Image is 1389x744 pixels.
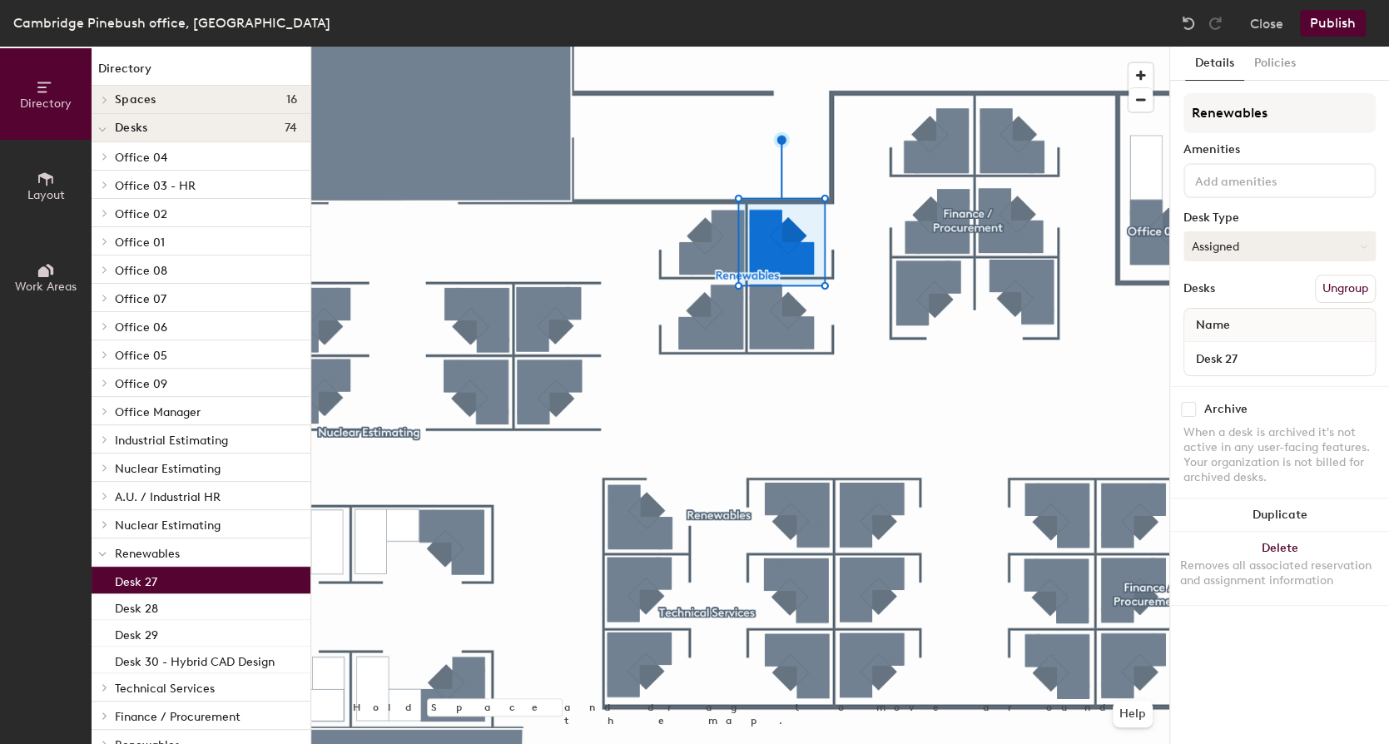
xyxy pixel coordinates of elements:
[115,518,221,533] span: Nuclear Estimating
[1183,231,1376,261] button: Assigned
[284,122,297,135] span: 74
[115,320,167,335] span: Office 06
[115,570,157,589] p: Desk 27
[115,434,228,448] span: Industrial Estimating
[1185,47,1244,81] button: Details
[115,349,167,363] span: Office 05
[1250,10,1283,37] button: Close
[115,151,167,165] span: Office 04
[115,462,221,476] span: Nuclear Estimating
[115,236,165,250] span: Office 01
[13,12,330,33] div: Cambridge Pinebush office, [GEOGRAPHIC_DATA]
[1183,282,1215,295] div: Desks
[115,405,201,419] span: Office Manager
[1188,347,1372,370] input: Unnamed desk
[1183,425,1376,485] div: When a desk is archived it's not active in any user-facing features. Your organization is not bil...
[115,377,167,391] span: Office 09
[1170,532,1389,605] button: DeleteRemoves all associated reservation and assignment information
[1113,701,1153,727] button: Help
[1183,143,1376,156] div: Amenities
[115,710,241,724] span: Finance / Procurement
[1170,498,1389,532] button: Duplicate
[115,179,196,193] span: Office 03 - HR
[115,623,158,642] p: Desk 29
[20,97,72,111] span: Directory
[1204,403,1248,416] div: Archive
[115,207,167,221] span: Office 02
[1315,275,1376,303] button: Ungroup
[285,93,297,107] span: 16
[115,650,275,669] p: Desk 30 - Hybrid CAD Design
[115,122,147,135] span: Desks
[92,60,310,86] h1: Directory
[1207,15,1223,32] img: Redo
[1192,170,1342,190] input: Add amenities
[27,188,65,202] span: Layout
[115,597,158,616] p: Desk 28
[1244,47,1306,81] button: Policies
[1180,15,1197,32] img: Undo
[115,292,166,306] span: Office 07
[1183,211,1376,225] div: Desk Type
[1300,10,1366,37] button: Publish
[115,264,167,278] span: Office 08
[15,280,77,294] span: Work Areas
[115,547,180,561] span: Renewables
[1180,558,1379,588] div: Removes all associated reservation and assignment information
[115,682,215,696] span: Technical Services
[115,490,221,504] span: A.U. / Industrial HR
[1188,310,1238,340] span: Name
[115,93,156,107] span: Spaces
